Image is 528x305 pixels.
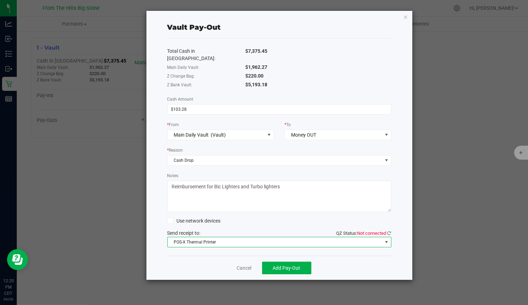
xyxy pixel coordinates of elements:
[273,265,301,271] span: Add Pay-Out
[167,230,201,236] span: Send receipt to:
[174,132,209,138] span: Main Daily Vault
[245,48,267,54] span: $7,375.45
[167,217,221,225] label: Use network devices
[167,74,195,79] span: Z Change Bag:
[167,65,200,70] span: Main Daily Vault:
[167,173,179,179] label: Notes
[245,73,263,79] span: $220.00
[167,122,179,128] label: From
[291,132,316,138] span: Money OUT
[211,132,226,138] span: (Vault)
[168,237,382,247] span: POS-X Thermal Printer
[7,249,28,270] iframe: Resource center
[167,82,193,87] span: Z Bank Vault:
[167,147,183,153] label: Reason
[245,82,267,87] span: $5,193.18
[245,64,267,70] span: $1,962.27
[167,22,221,32] div: Vault Pay-Out
[167,97,194,102] span: Cash Amount
[357,231,386,236] span: Not connected
[237,264,252,272] a: Cancel
[168,155,382,165] span: Cash Drop
[337,231,391,236] span: QZ Status:
[167,48,216,61] span: Total Cash in [GEOGRAPHIC_DATA]:
[262,262,311,274] button: Add Pay-Out
[284,122,291,128] label: To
